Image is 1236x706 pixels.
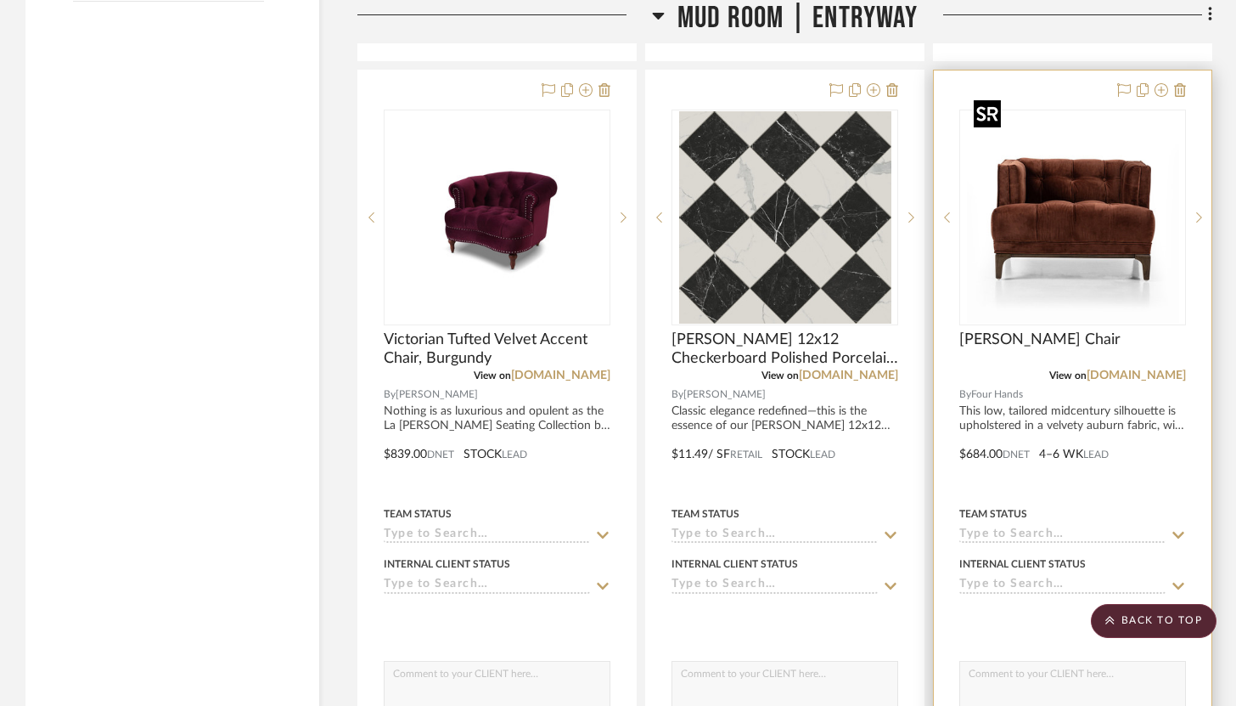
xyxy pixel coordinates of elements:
div: Internal Client Status [671,556,798,572]
a: [DOMAIN_NAME] [1087,370,1186,381]
span: [PERSON_NAME] [683,387,766,403]
img: Leona 12x12 Checkerboard Polished Porcelain Tile in Calacatta and Nero Marquina [679,111,891,324]
span: Victorian Tufted Velvet Accent Chair, Burgundy [384,330,610,368]
img: Dylan Chair [967,111,1179,324]
div: 0 [385,110,610,325]
input: Type to Search… [671,528,878,544]
span: View on [761,370,799,381]
img: Victorian Tufted Velvet Accent Chair, Burgundy [385,155,609,280]
input: Type to Search… [959,578,1166,594]
div: 0 [960,110,1185,325]
span: [PERSON_NAME] [396,387,478,403]
input: Type to Search… [384,528,590,544]
div: Internal Client Status [959,556,1086,572]
span: By [959,387,971,403]
span: [PERSON_NAME] Chair [959,330,1121,349]
div: Team Status [671,506,739,522]
div: Team Status [959,506,1027,522]
span: View on [1049,370,1087,381]
span: By [671,387,683,403]
span: [PERSON_NAME] 12x12 Checkerboard Polished Porcelain Tile in Calacatta and Nero [PERSON_NAME] [671,330,898,368]
a: [DOMAIN_NAME] [799,370,898,381]
scroll-to-top-button: BACK TO TOP [1091,604,1216,638]
a: [DOMAIN_NAME] [511,370,610,381]
div: Internal Client Status [384,556,510,572]
span: View on [474,370,511,381]
span: Four Hands [971,387,1023,403]
div: Team Status [384,506,452,522]
input: Type to Search… [959,528,1166,544]
input: Type to Search… [384,578,590,594]
div: 0 [672,110,897,325]
input: Type to Search… [671,578,878,594]
span: By [384,387,396,403]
